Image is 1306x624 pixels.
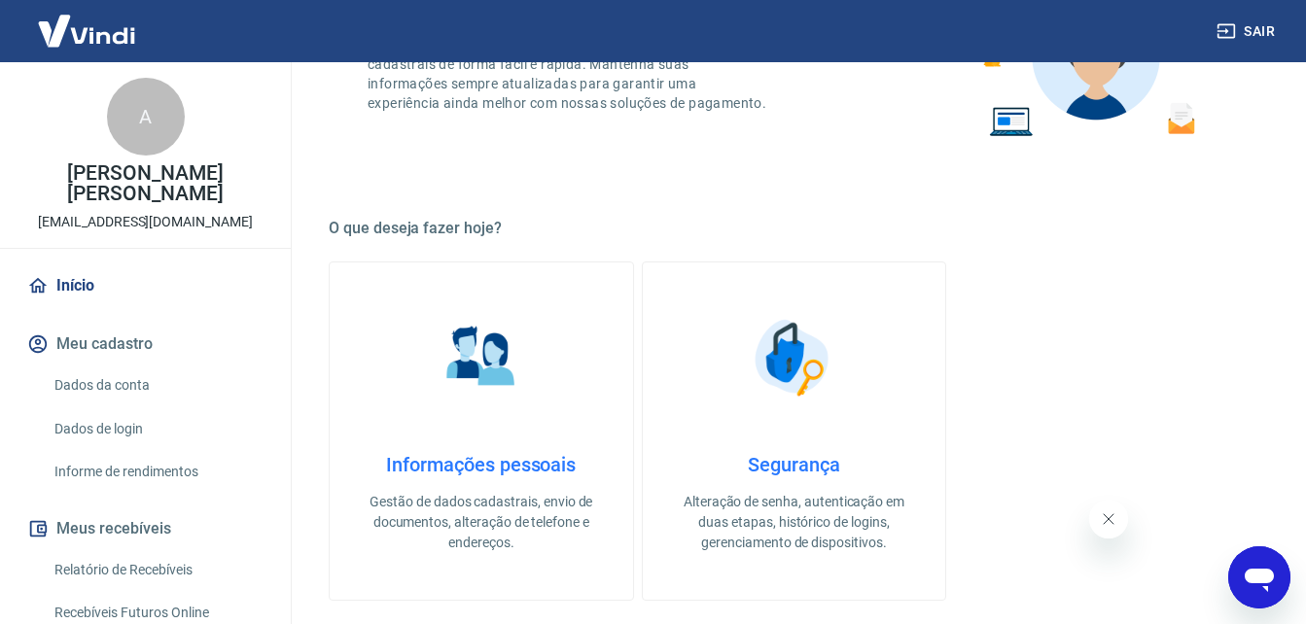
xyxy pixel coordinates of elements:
[745,309,842,406] img: Segurança
[329,219,1259,238] h5: O que deseja fazer hoje?
[361,492,602,553] p: Gestão de dados cadastrais, envio de documentos, alteração de telefone e endereços.
[1213,14,1283,50] button: Sair
[23,507,267,550] button: Meus recebíveis
[47,409,267,449] a: Dados de login
[1228,546,1290,608] iframe: Botão para abrir a janela de mensagens
[107,78,185,156] div: A
[642,261,947,601] a: SegurançaSegurançaAlteração de senha, autenticação em duas etapas, histórico de logins, gerenciam...
[23,323,267,365] button: Meu cadastro
[361,453,602,476] h4: Informações pessoais
[368,35,770,113] p: Aqui você pode consultar e atualizar todos os seus dados cadastrais de forma fácil e rápida. Mant...
[47,550,267,590] a: Relatório de Recebíveis
[1089,500,1128,538] iframe: Fechar mensagem
[38,212,253,232] p: [EMAIL_ADDRESS][DOMAIN_NAME]
[329,261,634,601] a: Informações pessoaisInformações pessoaisGestão de dados cadastrais, envio de documentos, alteraçã...
[23,1,150,60] img: Vindi
[47,452,267,492] a: Informe de rendimentos
[674,492,915,553] p: Alteração de senha, autenticação em duas etapas, histórico de logins, gerenciamento de dispositivos.
[12,14,163,29] span: Olá! Precisa de ajuda?
[23,264,267,307] a: Início
[16,163,275,204] p: [PERSON_NAME] [PERSON_NAME]
[47,365,267,405] a: Dados da conta
[433,309,530,406] img: Informações pessoais
[674,453,915,476] h4: Segurança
